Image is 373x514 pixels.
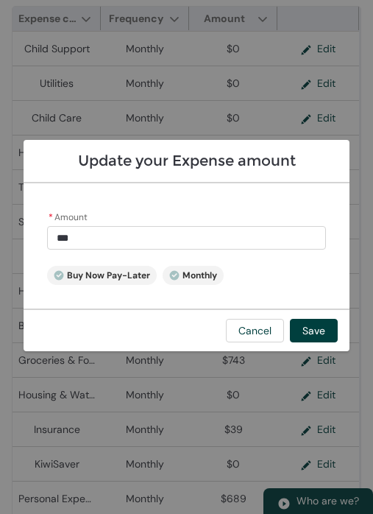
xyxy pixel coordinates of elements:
[290,319,338,342] button: Save
[54,270,150,281] span: Buy Now Pay-Later
[169,270,217,281] span: Monthly
[47,207,93,225] label: Amount
[49,211,53,223] abbr: required
[35,152,338,170] h2: Update your Expense amount
[226,319,284,342] button: Cancel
